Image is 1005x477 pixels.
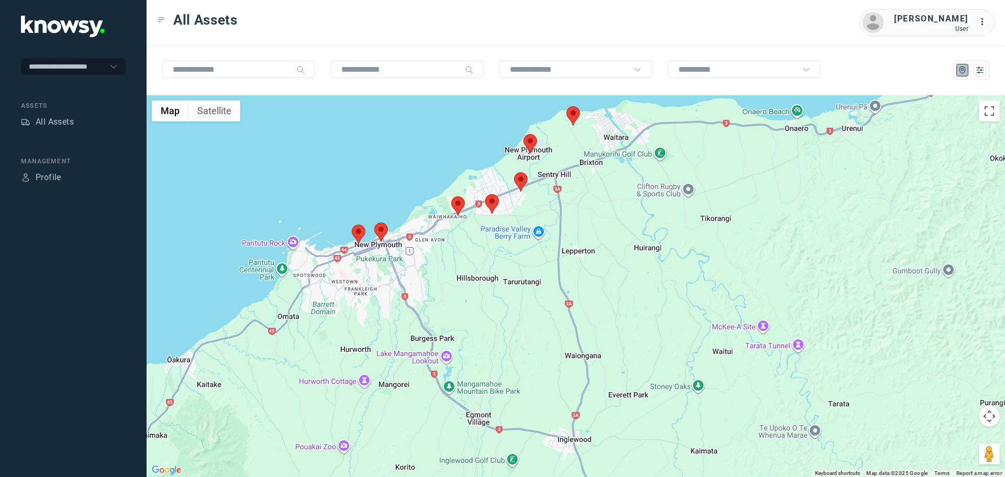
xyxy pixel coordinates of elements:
img: Google [149,463,184,477]
div: Search [296,65,305,74]
img: Application Logo [21,16,105,37]
a: Report a map error [956,470,1002,476]
div: Management [21,157,126,166]
div: Profile [21,173,30,182]
div: Map [958,65,967,75]
div: Profile [36,171,61,184]
div: Toggle Menu [158,16,165,24]
button: Show street map [152,101,188,121]
a: Terms (opens in new tab) [934,470,950,476]
tspan: ... [979,18,990,26]
span: All Assets [173,10,238,29]
button: Show satellite imagery [188,101,240,121]
button: Drag Pegman onto the map to open Street View [979,443,1000,464]
a: ProfileProfile [21,171,61,184]
button: Map camera controls [979,406,1000,427]
div: User [894,25,968,32]
img: avatar.png [863,12,884,33]
div: List [975,65,985,75]
div: : [979,16,991,30]
div: [PERSON_NAME] [894,13,968,25]
div: Assets [21,101,126,110]
div: : [979,16,991,28]
div: All Assets [36,116,74,128]
button: Toggle fullscreen view [979,101,1000,121]
div: Search [465,65,473,74]
a: Open this area in Google Maps (opens a new window) [149,463,184,477]
div: Assets [21,117,30,127]
span: Map data ©2025 Google [866,470,928,476]
button: Keyboard shortcuts [815,470,860,477]
a: AssetsAll Assets [21,116,74,128]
